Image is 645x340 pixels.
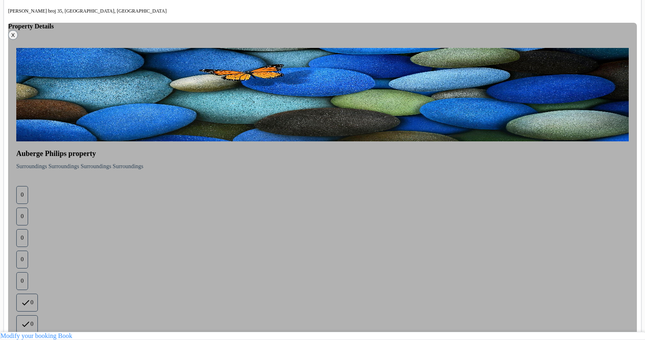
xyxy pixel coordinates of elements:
i: done [21,319,31,329]
div: 0 [16,272,28,290]
div: 0 [16,186,28,204]
a: Book [58,332,72,339]
i: done [21,298,31,308]
a: Modify your booking [0,332,57,339]
div: 0 [16,251,28,269]
h4: Property Details [8,23,637,30]
button: X [8,30,18,40]
small: [PERSON_NAME] broj 35, [GEOGRAPHIC_DATA], [GEOGRAPHIC_DATA] [8,8,166,14]
span: Surroundings Surroundings Surroundings Surroundings [16,163,143,169]
div: 0 [16,229,28,247]
div: 0 [16,315,38,333]
h4: Auberge Philips property [16,149,629,158]
div: 0 [16,208,28,225]
div: 0 [16,294,38,312]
